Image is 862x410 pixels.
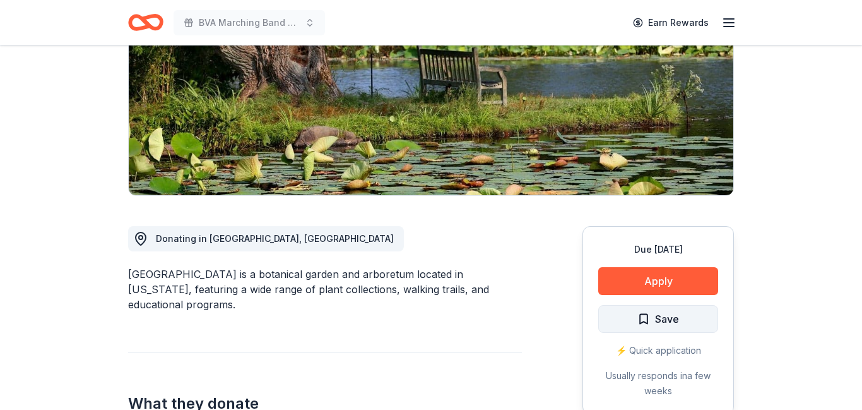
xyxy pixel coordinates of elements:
div: ⚡️ Quick application [598,343,718,358]
button: Apply [598,267,718,295]
div: Usually responds in a few weeks [598,368,718,399]
button: BVA Marching Band Purse Bash [174,10,325,35]
div: [GEOGRAPHIC_DATA] is a botanical garden and arboretum located in [US_STATE], featuring a wide ran... [128,267,522,312]
a: Earn Rewards [625,11,716,34]
button: Save [598,305,718,333]
span: Donating in [GEOGRAPHIC_DATA], [GEOGRAPHIC_DATA] [156,233,394,244]
span: BVA Marching Band Purse Bash [199,15,300,30]
div: Due [DATE] [598,242,718,257]
span: Save [655,311,679,327]
a: Home [128,8,163,37]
